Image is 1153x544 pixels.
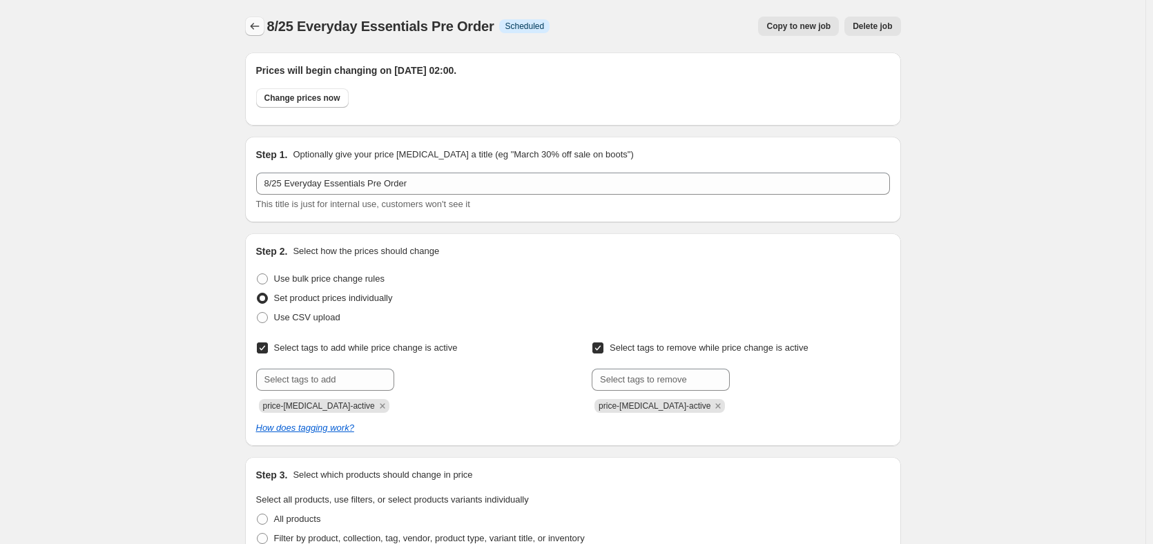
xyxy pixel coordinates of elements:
h2: Prices will begin changing on [DATE] 02:00. [256,64,890,77]
button: Remove price-change-job-active [712,400,724,412]
span: Set product prices individually [274,293,393,303]
p: Select which products should change in price [293,468,472,482]
span: price-change-job-active [599,401,710,411]
button: Remove price-change-job-active [376,400,389,412]
span: This title is just for internal use, customers won't see it [256,199,470,209]
span: All products [274,514,321,524]
span: Delete job [853,21,892,32]
button: Price change jobs [245,17,264,36]
button: Copy to new job [758,17,839,36]
h2: Step 1. [256,148,288,162]
span: 8/25 Everyday Essentials Pre Order [267,19,494,34]
input: Select tags to add [256,369,394,391]
span: price-change-job-active [263,401,375,411]
h2: Step 3. [256,468,288,482]
a: How does tagging work? [256,422,354,433]
span: Copy to new job [766,21,831,32]
button: Delete job [844,17,900,36]
button: Change prices now [256,88,349,108]
input: Select tags to remove [592,369,730,391]
span: Use bulk price change rules [274,273,385,284]
span: Scheduled [505,21,544,32]
p: Optionally give your price [MEDICAL_DATA] a title (eg "March 30% off sale on boots") [293,148,633,162]
span: Change prices now [264,93,340,104]
span: Filter by product, collection, tag, vendor, product type, variant title, or inventory [274,533,585,543]
span: Select tags to add while price change is active [274,342,458,353]
input: 30% off holiday sale [256,173,890,195]
span: Select tags to remove while price change is active [610,342,808,353]
span: Use CSV upload [274,312,340,322]
span: Select all products, use filters, or select products variants individually [256,494,529,505]
h2: Step 2. [256,244,288,258]
p: Select how the prices should change [293,244,439,258]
